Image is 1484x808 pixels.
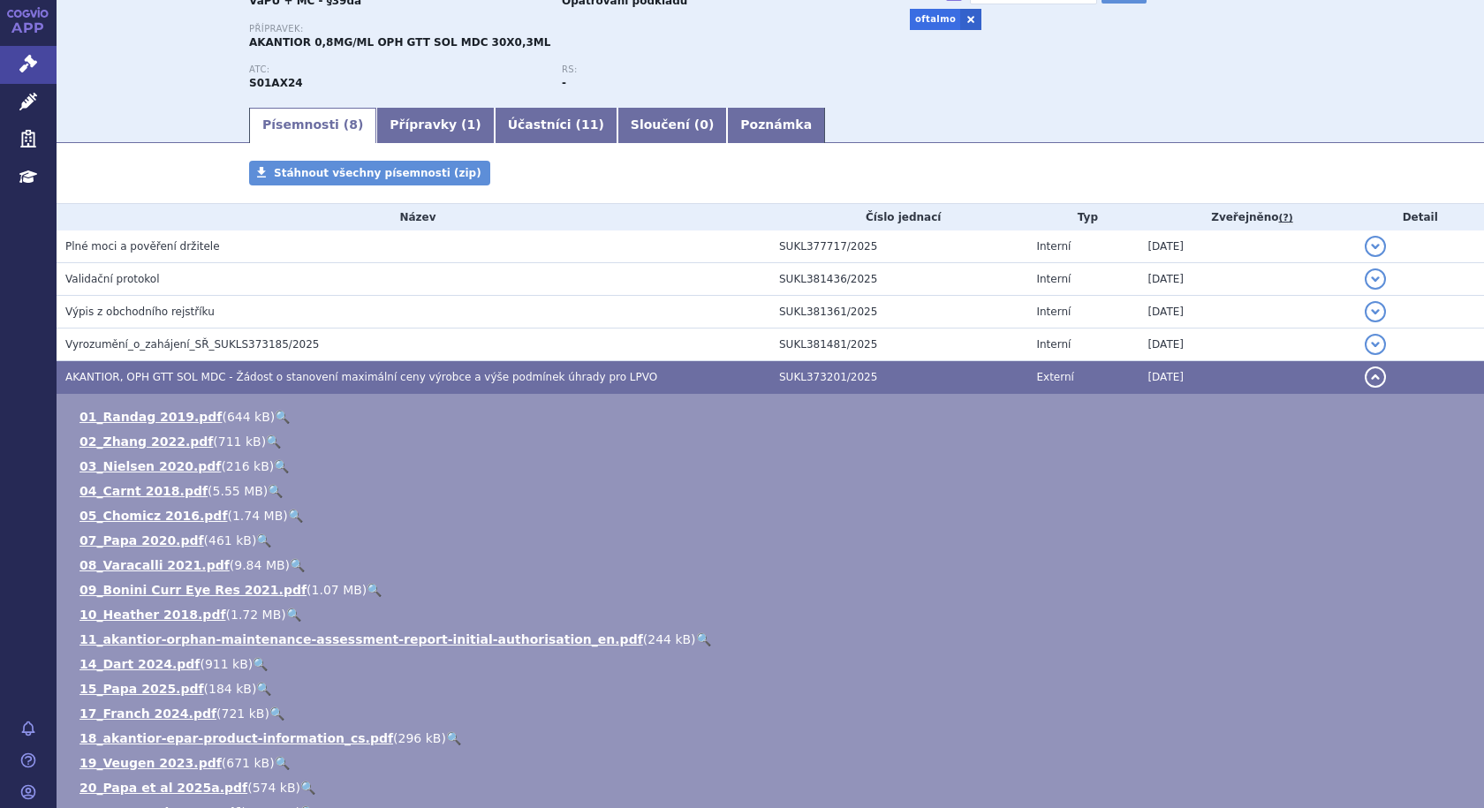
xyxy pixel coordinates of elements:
[1365,366,1386,388] button: detail
[269,706,284,721] a: 🔍
[266,434,281,449] a: 🔍
[290,558,305,572] a: 🔍
[256,682,271,696] a: 🔍
[1279,212,1293,224] abbr: (?)
[79,509,227,523] a: 05_Chomicz 2016.pdf
[286,608,301,622] a: 🔍
[617,108,727,143] a: Sloučení (0)
[1139,263,1356,296] td: [DATE]
[1139,204,1356,230] th: Zveřejněno
[288,509,303,523] a: 🔍
[495,108,617,143] a: Účastníci (11)
[79,408,1466,426] li: ( )
[249,36,550,49] span: AKANTIOR 0,8MG/ML OPH GTT SOL MDC 30X0,3ML
[367,583,382,597] a: 🔍
[79,756,222,770] a: 19_Veugen 2023.pdf
[275,410,290,424] a: 🔍
[581,117,598,132] span: 11
[562,77,566,89] strong: -
[274,167,481,179] span: Stáhnout všechny písemnosti (zip)
[249,161,490,185] a: Stáhnout všechny písemnosti (zip)
[910,9,960,30] a: oftalmo
[205,657,248,671] span: 911 kB
[231,608,281,622] span: 1.72 MB
[79,705,1466,722] li: ( )
[208,533,252,547] span: 461 kB
[79,731,393,745] a: 18_akantior-epar-product-information_cs.pdf
[218,434,261,449] span: 711 kB
[770,296,1027,328] td: SUKL381361/2025
[770,263,1027,296] td: SUKL381436/2025
[1036,371,1073,383] span: Externí
[312,583,362,597] span: 1.07 MB
[79,532,1466,549] li: ( )
[227,410,270,424] span: 644 kB
[647,632,691,646] span: 244 kB
[1139,296,1356,328] td: [DATE]
[1036,240,1071,253] span: Interní
[1365,268,1386,290] button: detail
[249,24,874,34] p: Přípravek:
[79,434,213,449] a: 02_Zhang 2022.pdf
[79,632,643,646] a: 11_akantior-orphan-maintenance-assessment-report-initial-authorisation_en.pdf
[65,240,220,253] span: Plné moci a pověření držitele
[1365,334,1386,355] button: detail
[79,729,1466,747] li: ( )
[79,507,1466,525] li: ( )
[446,731,461,745] a: 🔍
[79,682,204,696] a: 15_Papa 2025.pdf
[1139,230,1356,263] td: [DATE]
[79,556,1466,574] li: ( )
[65,338,319,351] span: Vyrozumění_o_zahájení_SŘ_SUKLS373185/2025
[696,632,711,646] a: 🔍
[1365,236,1386,257] button: detail
[770,204,1027,230] th: Číslo jednací
[79,608,226,622] a: 10_Heather 2018.pdf
[79,410,222,424] a: 01_Randag 2019.pdf
[79,680,1466,698] li: ( )
[79,558,230,572] a: 08_Varacalli 2021.pdf
[79,482,1466,500] li: ( )
[770,230,1027,263] td: SUKL377717/2025
[349,117,358,132] span: 8
[275,756,290,770] a: 🔍
[770,328,1027,361] td: SUKL381481/2025
[1356,204,1484,230] th: Detail
[79,781,247,795] a: 20_Papa et al 2025a.pdf
[376,108,494,143] a: Přípravky (1)
[1036,273,1071,285] span: Interní
[1036,306,1071,318] span: Interní
[562,64,857,75] p: RS:
[727,108,825,143] a: Poznámka
[79,631,1466,648] li: ( )
[1365,301,1386,322] button: detail
[226,756,269,770] span: 671 kB
[249,108,376,143] a: Písemnosti (8)
[249,77,303,89] strong: POLYHEXANID
[770,361,1027,394] td: SUKL373201/2025
[253,781,296,795] span: 574 kB
[232,509,283,523] span: 1.74 MB
[79,484,208,498] a: 04_Carnt 2018.pdf
[1139,328,1356,361] td: [DATE]
[79,606,1466,623] li: ( )
[226,459,269,473] span: 216 kB
[467,117,476,132] span: 1
[79,779,1466,797] li: ( )
[222,706,265,721] span: 721 kB
[208,682,252,696] span: 184 kB
[700,117,708,132] span: 0
[249,64,544,75] p: ATC:
[65,371,657,383] span: AKANTIOR, OPH GTT SOL MDC - Žádost o stanovení maximální ceny výrobce a výše podmínek úhrady pro ...
[213,484,263,498] span: 5.55 MB
[79,754,1466,772] li: ( )
[79,657,200,671] a: 14_Dart 2024.pdf
[79,583,307,597] a: 09_Bonini Curr Eye Res 2021.pdf
[79,581,1466,599] li: ( )
[57,204,770,230] th: Název
[65,273,160,285] span: Validační protokol
[300,781,315,795] a: 🔍
[274,459,289,473] a: 🔍
[79,457,1466,475] li: ( )
[253,657,268,671] a: 🔍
